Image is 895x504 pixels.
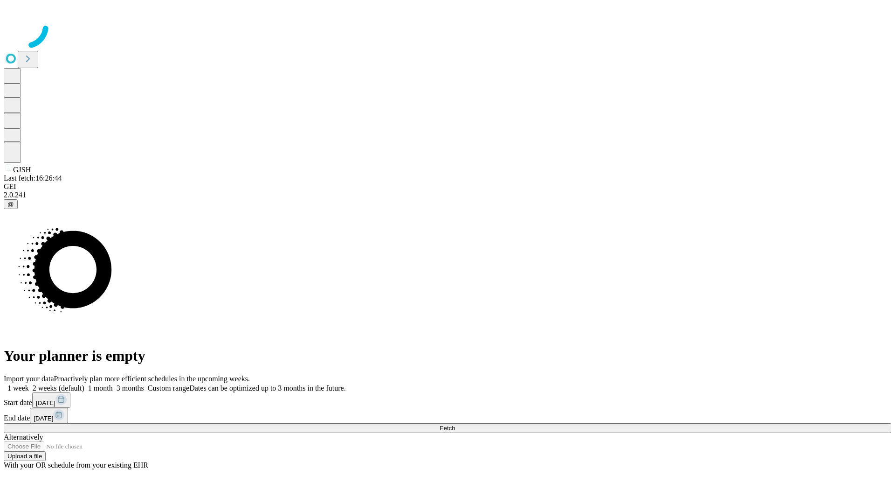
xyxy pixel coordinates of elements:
[4,347,891,364] h1: Your planner is empty
[36,399,55,406] span: [DATE]
[7,201,14,208] span: @
[4,408,891,423] div: End date
[34,415,53,422] span: [DATE]
[32,392,70,408] button: [DATE]
[4,199,18,209] button: @
[4,191,891,199] div: 2.0.241
[7,384,29,392] span: 1 week
[30,408,68,423] button: [DATE]
[4,433,43,441] span: Alternatively
[4,461,148,469] span: With your OR schedule from your existing EHR
[440,425,455,432] span: Fetch
[117,384,144,392] span: 3 months
[4,423,891,433] button: Fetch
[4,182,891,191] div: GEI
[88,384,113,392] span: 1 month
[4,392,891,408] div: Start date
[4,375,54,383] span: Import your data
[4,174,62,182] span: Last fetch: 16:26:44
[13,166,31,174] span: GJSH
[4,451,46,461] button: Upload a file
[148,384,189,392] span: Custom range
[33,384,84,392] span: 2 weeks (default)
[189,384,345,392] span: Dates can be optimized up to 3 months in the future.
[54,375,250,383] span: Proactively plan more efficient schedules in the upcoming weeks.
